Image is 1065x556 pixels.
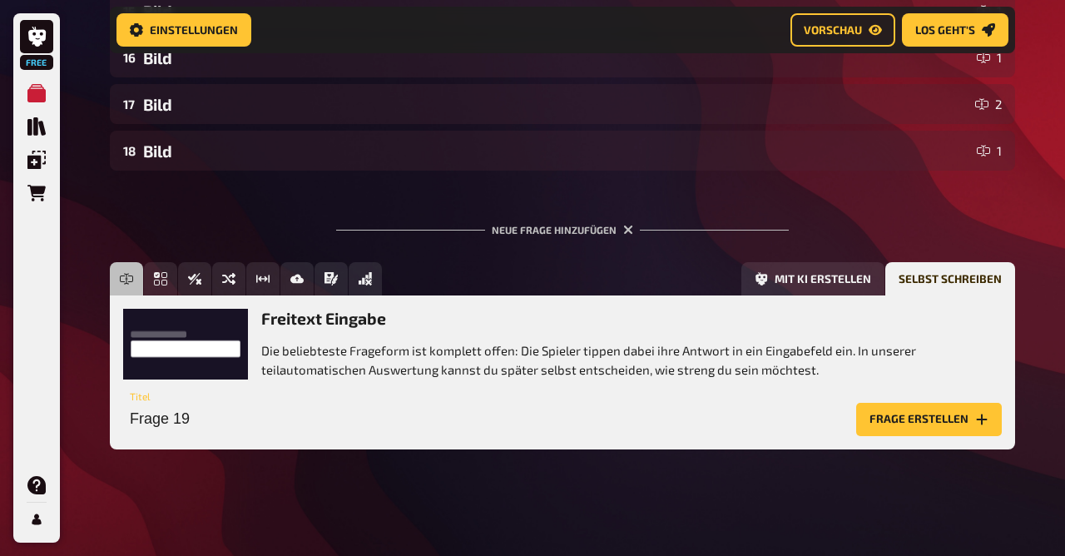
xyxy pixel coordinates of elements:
[178,262,211,295] button: Wahr / Falsch
[143,2,970,21] div: Bild
[261,309,1002,328] h3: Freitext Eingabe
[123,50,136,65] div: 16
[336,197,789,249] div: Neue Frage hinzufügen
[22,57,52,67] span: Free
[856,403,1002,436] button: Frage erstellen
[280,262,314,295] button: Bild-Antwort
[123,143,136,158] div: 18
[123,3,136,18] div: 15
[246,262,280,295] button: Schätzfrage
[977,51,1002,64] div: 1
[143,95,968,114] div: Bild
[144,262,177,295] button: Einfachauswahl
[741,262,884,295] button: Mit KI erstellen
[212,262,245,295] button: Sortierfrage
[143,48,970,67] div: Bild
[977,4,1002,17] div: 1
[804,24,862,36] span: Vorschau
[975,97,1002,111] div: 2
[150,24,238,36] span: Einstellungen
[902,13,1008,47] button: Los geht's
[116,13,251,47] button: Einstellungen
[977,144,1002,157] div: 1
[110,262,143,295] button: Freitext Eingabe
[261,341,1002,379] p: Die beliebteste Frageform ist komplett offen: Die Spieler tippen dabei ihre Antwort in ein Eingab...
[123,97,136,112] div: 17
[143,141,970,161] div: Bild
[885,262,1015,295] button: Selbst schreiben
[123,403,850,436] input: Titel
[315,262,348,295] button: Prosa (Langtext)
[349,262,382,295] button: Offline Frage
[915,24,975,36] span: Los geht's
[790,13,895,47] button: Vorschau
